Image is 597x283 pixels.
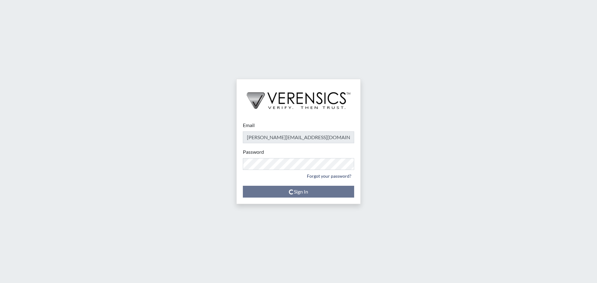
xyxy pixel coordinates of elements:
label: Password [243,148,264,156]
input: Email [243,131,354,143]
label: Email [243,121,255,129]
img: logo-wide-black.2aad4157.png [237,79,360,115]
button: Sign In [243,186,354,198]
a: Forgot your password? [304,171,354,181]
